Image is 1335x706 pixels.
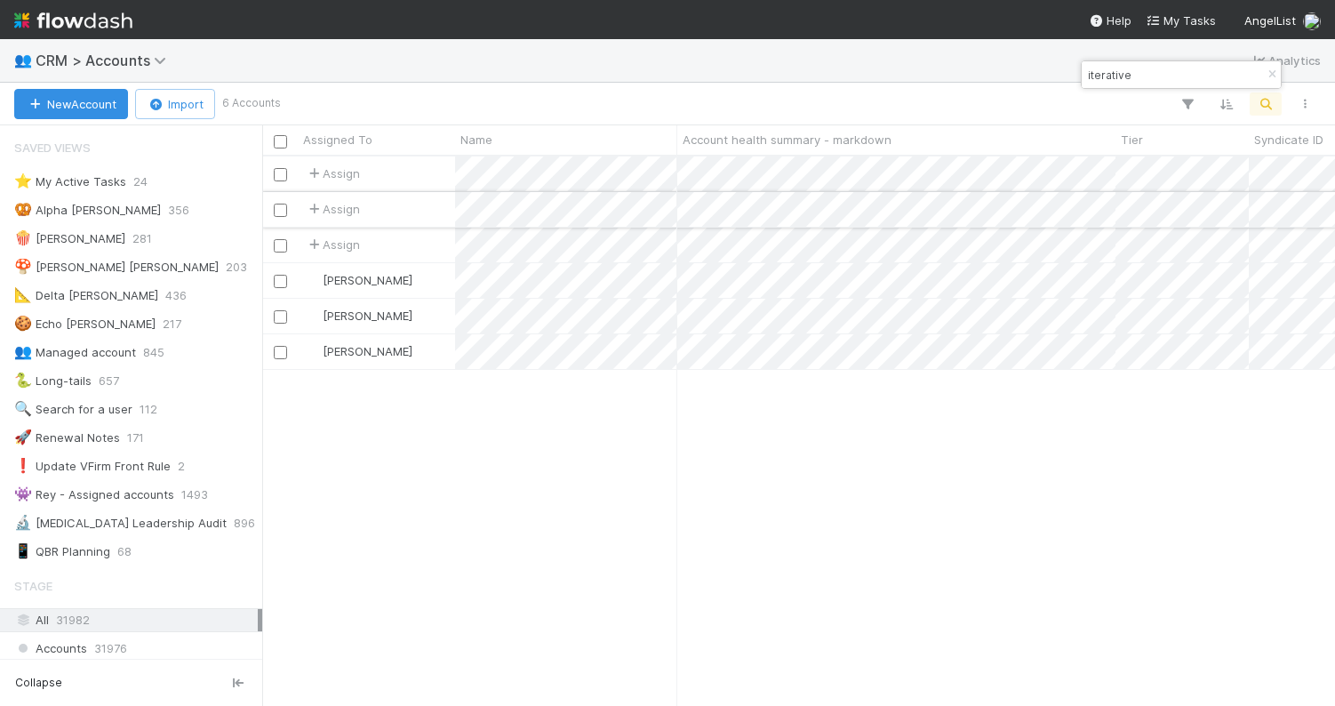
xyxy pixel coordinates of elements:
[99,370,119,392] span: 657
[14,568,52,604] span: Stage
[14,458,32,473] span: ❗
[1244,13,1296,28] span: AngelList
[1089,12,1131,29] div: Help
[135,89,215,119] button: Import
[305,200,360,218] span: Assign
[274,168,287,181] input: Toggle Row Selected
[303,131,372,148] span: Assigned To
[306,273,320,287] img: avatar_d055a153-5d46-4590-b65c-6ad68ba65107.png
[1084,64,1262,85] input: Search...
[1254,131,1323,148] span: Syndicate ID
[14,171,126,193] div: My Active Tasks
[274,204,287,217] input: Toggle Row Selected
[1251,50,1321,71] a: Analytics
[14,638,87,660] span: Accounts
[163,313,181,335] span: 217
[323,273,412,287] span: [PERSON_NAME]
[132,228,152,250] span: 281
[222,95,281,111] small: 6 Accounts
[14,398,132,421] div: Search for a user
[14,515,32,530] span: 🔬
[234,512,255,534] span: 896
[181,484,208,506] span: 1493
[14,313,156,335] div: Echo [PERSON_NAME]
[683,131,891,148] span: Account health summary - markdown
[14,486,32,501] span: 👾
[274,135,287,148] input: Toggle All Rows Selected
[306,344,320,358] img: avatar_6db445ce-3f56-49af-8247-57cf2b85f45b.png
[168,199,189,221] span: 356
[226,256,247,278] span: 203
[1146,13,1216,28] span: My Tasks
[14,202,32,217] span: 🥨
[14,89,128,119] button: NewAccount
[14,512,227,534] div: [MEDICAL_DATA] Leadership Audit
[14,230,32,245] span: 🍿
[14,401,32,416] span: 🔍
[14,52,32,68] span: 👥
[14,316,32,331] span: 🍪
[323,344,412,358] span: [PERSON_NAME]
[117,541,132,563] span: 68
[14,130,91,165] span: Saved Views
[15,675,62,691] span: Collapse
[14,455,171,477] div: Update VFirm Front Rule
[14,341,136,364] div: Managed account
[14,259,32,274] span: 🍄
[14,373,32,388] span: 🐍
[306,309,320,323] img: avatar_6db445ce-3f56-49af-8247-57cf2b85f45b.png
[14,5,132,36] img: logo-inverted-e16ddd16eac7371096b0.svg
[274,275,287,288] input: Toggle Row Selected
[14,199,161,221] div: Alpha [PERSON_NAME]
[323,309,412,323] span: [PERSON_NAME]
[14,370,92,392] div: Long-tails
[1303,12,1321,30] img: avatar_4aa8e4fd-f2b7-45ba-a6a5-94a913ad1fe4.png
[140,398,157,421] span: 112
[274,239,287,253] input: Toggle Row Selected
[14,429,32,445] span: 🚀
[1121,131,1143,148] span: Tier
[36,52,175,69] span: CRM > Accounts
[143,341,164,364] span: 845
[14,541,110,563] div: QBR Planning
[14,609,258,631] div: All
[94,638,127,660] span: 31976
[14,256,219,278] div: [PERSON_NAME] [PERSON_NAME]
[274,310,287,324] input: Toggle Row Selected
[14,228,125,250] div: [PERSON_NAME]
[133,171,148,193] span: 24
[14,484,174,506] div: Rey - Assigned accounts
[305,236,360,253] span: Assign
[305,164,360,182] span: Assign
[56,609,90,631] span: 31982
[14,543,32,558] span: 📱
[14,173,32,189] span: ⭐
[460,131,492,148] span: Name
[14,344,32,359] span: 👥
[14,427,120,449] div: Renewal Notes
[127,427,144,449] span: 171
[14,285,158,307] div: Delta [PERSON_NAME]
[274,346,287,359] input: Toggle Row Selected
[165,285,187,307] span: 436
[178,455,185,477] span: 2
[14,287,32,302] span: 📐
